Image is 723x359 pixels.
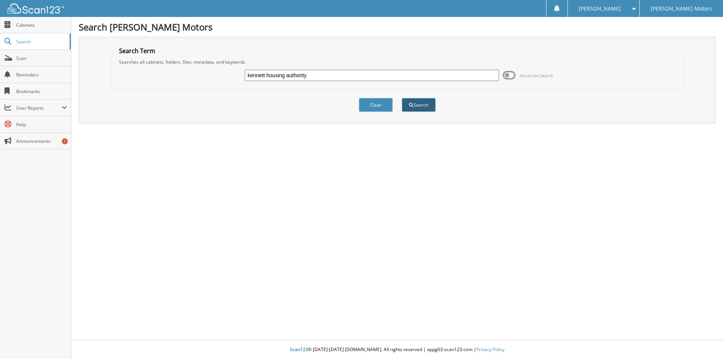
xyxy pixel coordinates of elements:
button: Clear [359,98,393,112]
span: Cabinets [16,22,67,28]
span: Scan [16,55,67,61]
img: scan123-logo-white.svg [8,3,64,14]
span: Reminders [16,72,67,78]
div: 1 [62,138,68,144]
div: © [DATE]-[DATE] [DOMAIN_NAME]. All rights reserved | appg03-scan123-com | [71,341,723,359]
span: Bookmarks [16,88,67,95]
div: Searches all cabinets, folders, files, metadata, and keywords [115,59,679,65]
h1: Search [PERSON_NAME] Motors [79,21,715,33]
span: User Reports [16,105,62,111]
a: Privacy Policy [476,346,505,353]
span: [PERSON_NAME] [579,6,621,11]
span: Help [16,121,67,128]
span: Search [16,38,66,45]
button: Search [402,98,436,112]
span: [PERSON_NAME] Motors [651,6,712,11]
span: Announcements [16,138,67,144]
legend: Search Term [115,47,159,55]
span: Advanced Search [520,73,553,78]
span: Scan123 [290,346,308,353]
